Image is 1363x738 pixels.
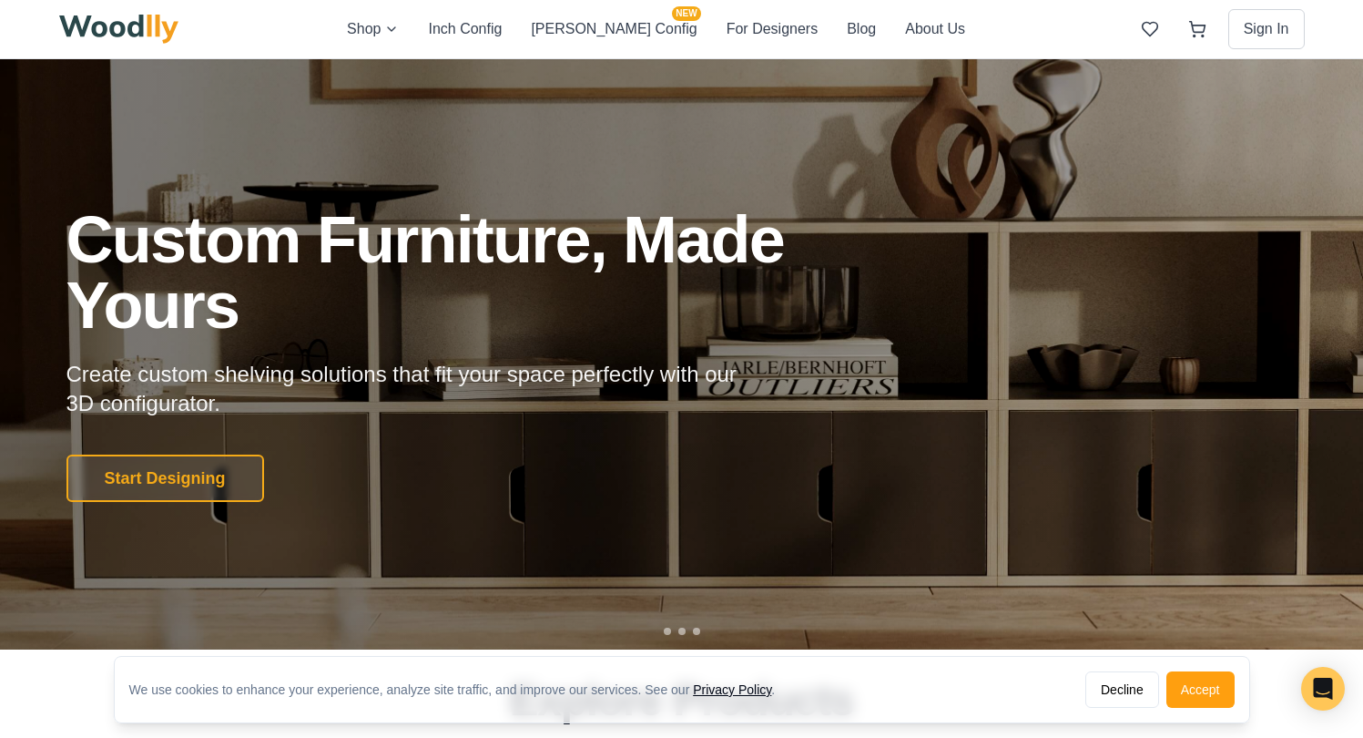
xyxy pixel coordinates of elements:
a: Privacy Policy [693,682,771,697]
p: Create custom shelving solutions that fit your space perfectly with our 3D configurator. [66,360,766,418]
span: NEW [672,6,700,21]
button: Decline [1085,671,1159,708]
button: Inch Config [428,17,502,41]
img: Woodlly [59,15,179,44]
button: [PERSON_NAME] ConfigNEW [531,17,697,41]
button: Shop [347,17,399,41]
div: We use cookies to enhance your experience, analyze site traffic, and improve our services. See our . [129,681,790,699]
div: Open Intercom Messenger [1301,667,1345,711]
button: Accept [1166,671,1235,708]
h1: Custom Furniture, Made Yours [66,207,882,338]
button: For Designers [727,17,818,41]
button: Sign In [1228,9,1305,49]
button: Blog [847,17,876,41]
button: About Us [905,17,965,41]
button: Start Designing [66,455,264,502]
